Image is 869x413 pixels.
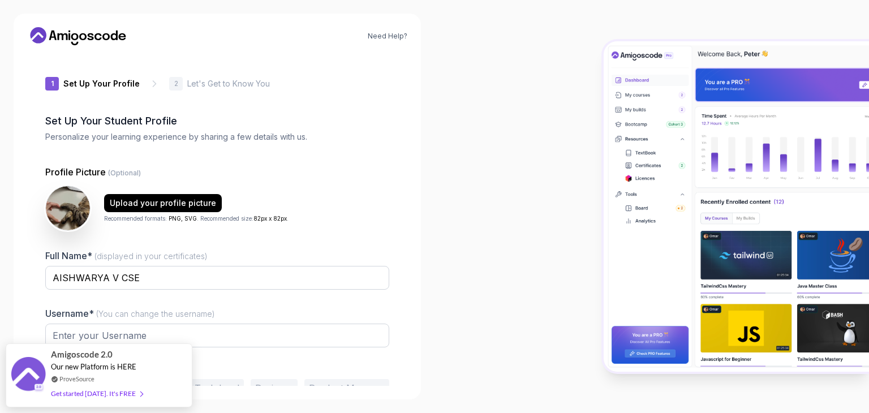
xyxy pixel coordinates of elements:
div: Get started [DATE]. It's FREE [51,387,143,400]
label: Username* [45,308,215,319]
p: Personalize your learning experience by sharing a few details with us. [45,131,389,143]
p: Let's Get to Know You [187,78,270,89]
button: Product Manager [304,379,389,397]
p: Profile Picture [45,165,389,179]
span: (Optional) [108,169,141,177]
img: Amigoscode Dashboard [604,41,869,372]
span: (displayed in your certificates) [94,251,208,261]
span: PNG, SVG [169,215,197,222]
span: (You can change the username) [96,309,215,319]
span: Amigoscode 2.0 [51,348,113,361]
p: 2 [174,80,178,87]
a: Home link [27,27,129,45]
span: Our new Platform is HERE [51,362,136,371]
p: Recommended formats: . Recommended size: . [104,214,289,223]
a: ProveSource [59,374,94,384]
a: Need Help? [368,32,407,41]
img: user profile image [46,186,90,230]
button: Designer [251,379,298,397]
div: Upload your profile picture [110,197,216,209]
input: Enter your Full Name [45,266,389,290]
p: Set Up Your Profile [63,78,140,89]
input: Enter your Username [45,324,389,347]
label: Full Name* [45,250,208,261]
button: Tech Lead [190,379,244,397]
p: 1 [51,80,54,87]
span: 82px x 82px [253,215,287,222]
button: Upload your profile picture [104,194,222,212]
p: Job Title* [45,364,389,376]
h2: Set Up Your Student Profile [45,113,389,129]
img: provesource social proof notification image [11,357,45,394]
